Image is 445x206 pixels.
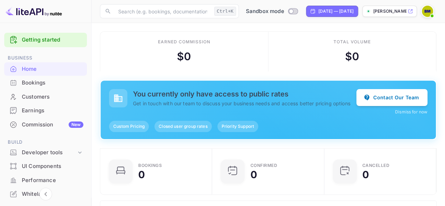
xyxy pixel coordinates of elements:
input: Search (e.g. bookings, documentation) [114,4,211,18]
div: Home [4,62,87,76]
span: Sandbox mode [246,7,284,15]
div: $ 0 [177,49,191,64]
a: Whitelabel [4,187,87,200]
img: LiteAPI logo [6,6,62,17]
span: Business [4,54,87,62]
div: Earnings [22,107,83,115]
a: Bookings [4,76,87,89]
div: Earned commission [158,39,210,45]
div: New [69,121,83,128]
div: Bookings [4,76,87,90]
div: Customers [4,90,87,104]
a: Getting started [22,36,83,44]
div: Getting started [4,33,87,47]
div: CANCELLED [362,163,390,168]
button: Dismiss for now [395,109,427,115]
div: Whitelabel [22,190,83,198]
a: CommissionNew [4,118,87,131]
div: Performance [22,176,83,185]
div: $ 0 [345,49,359,64]
div: Switch to Production mode [243,7,300,15]
span: Custom Pricing [109,123,149,130]
div: UI Components [4,160,87,173]
p: Get in touch with our team to discuss your business needs and access better pricing options [133,100,356,107]
div: Confirmed [250,163,277,168]
span: Priority Support [217,123,258,130]
a: Earnings [4,104,87,117]
a: UI Components [4,160,87,173]
button: Contact Our Team [356,89,427,106]
div: Bookings [22,79,83,87]
div: Performance [4,174,87,187]
a: Performance [4,174,87,187]
div: 0 [138,170,145,180]
div: Whitelabel [4,187,87,201]
div: Developer tools [22,149,76,157]
div: 0 [362,170,369,180]
div: Customers [22,93,83,101]
a: Home [4,62,87,75]
div: Developer tools [4,146,87,159]
span: Closed user group rates [154,123,211,130]
div: Bookings [138,163,162,168]
div: Home [22,65,83,73]
div: Ctrl+K [214,7,236,16]
h5: You currently only have access to public rates [133,90,356,98]
span: Build [4,138,87,146]
div: Total volume [333,39,371,45]
button: Collapse navigation [39,188,52,200]
a: Customers [4,90,87,103]
div: UI Components [22,162,83,170]
div: 0 [250,170,257,180]
div: Commission [22,121,83,129]
p: [PERSON_NAME]-mutevera-lof9i.... [373,8,406,14]
img: Brenda Mutevera [422,6,433,17]
div: [DATE] — [DATE] [318,8,354,14]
